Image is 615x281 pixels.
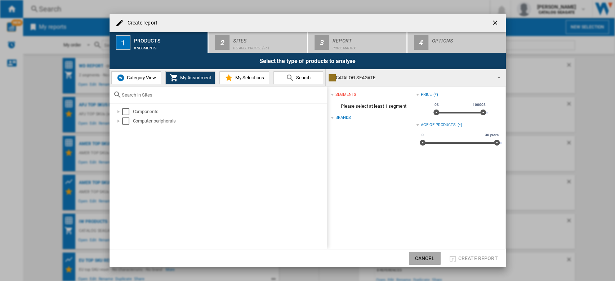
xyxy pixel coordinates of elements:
span: 10000$ [472,102,486,108]
div: Price Matrix [333,43,404,50]
div: Computer peripherals [133,117,326,125]
span: 0 [420,132,425,138]
div: Age of products [421,122,456,128]
span: Search [294,75,311,80]
md-checkbox: Select [122,108,133,115]
span: My Assortment [178,75,211,80]
div: Select the type of products to analyse [110,53,506,69]
span: Please select at least 1 segment [331,99,416,113]
button: 3 Report Price Matrix [308,32,407,53]
button: 1 Products 0 segments [110,32,209,53]
div: 1 [116,35,130,50]
span: 0$ [433,102,440,108]
div: Products [134,35,205,43]
div: Components [133,108,326,115]
input: Search in Sites [122,92,324,98]
button: Category View [111,71,161,84]
button: 2 Sites Default profile (36) [209,32,308,53]
h4: Create report [124,19,157,27]
button: Create report [446,252,500,265]
span: 30 years [484,132,499,138]
button: Cancel [409,252,441,265]
button: 4 Options [407,32,506,53]
span: My Selections [233,75,264,80]
div: Sites [233,35,304,43]
div: Price [421,92,432,98]
div: 2 [215,35,229,50]
div: Options [432,35,503,43]
button: Search [273,71,323,84]
div: Report [333,35,404,43]
span: Create report [458,255,498,261]
button: My Assortment [165,71,215,84]
button: My Selections [219,71,269,84]
div: Brands [335,115,351,121]
div: 0 segments [134,43,205,50]
div: segments [335,92,356,98]
button: getI18NText('BUTTONS.CLOSE_DIALOG') [489,16,503,30]
ng-md-icon: getI18NText('BUTTONS.CLOSE_DIALOG') [491,19,500,28]
span: Category View [125,75,156,80]
div: CATALOG SEAGATE [329,73,491,83]
div: 3 [315,35,329,50]
md-checkbox: Select [122,117,133,125]
img: wiser-icon-blue.png [116,73,125,82]
div: Default profile (36) [233,43,304,50]
div: 4 [414,35,428,50]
